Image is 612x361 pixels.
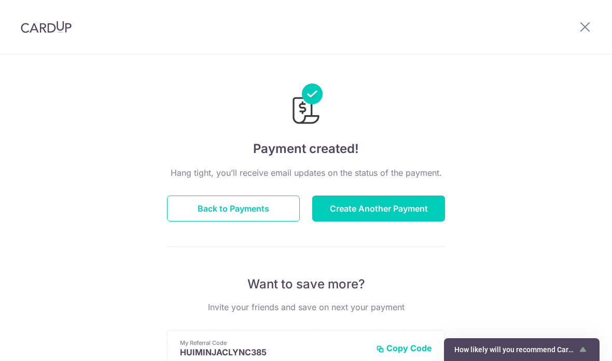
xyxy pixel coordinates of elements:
[167,166,445,179] p: Hang tight, you’ll receive email updates on the status of the payment.
[180,339,368,347] p: My Referral Code
[167,301,445,313] p: Invite your friends and save on next your payment
[167,276,445,293] p: Want to save more?
[21,21,72,33] img: CardUp
[289,84,323,127] img: Payments
[312,196,445,221] button: Create Another Payment
[167,140,445,158] h4: Payment created!
[167,196,300,221] button: Back to Payments
[376,343,432,353] button: Copy Code
[180,347,368,357] p: HUIMINJACLYNC385
[454,345,577,354] span: How likely will you recommend CardUp to a friend?
[454,343,589,356] button: Show survey - How likely will you recommend CardUp to a friend?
